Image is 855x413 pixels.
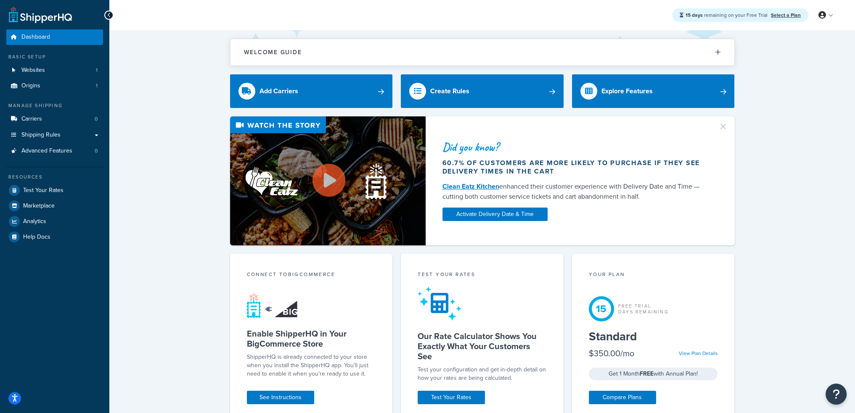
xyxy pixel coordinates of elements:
a: Shipping Rules [6,127,103,143]
div: Basic Setup [6,53,103,61]
span: Dashboard [21,34,50,41]
a: Add Carriers [230,74,393,108]
h5: Enable ShipperHQ in Your BigCommerce Store [247,329,376,349]
a: See Instructions [247,391,314,404]
span: Marketplace [23,203,55,210]
div: enhanced their customer experience with Delivery Date and Time — cutting both customer service ti... [442,182,708,202]
div: Free Trial Days Remaining [618,303,669,315]
span: Carriers [21,116,42,123]
li: Origins [6,78,103,94]
a: Activate Delivery Date & Time [442,208,548,221]
h2: Welcome Guide [244,49,302,55]
div: Manage Shipping [6,102,103,109]
div: 60.7% of customers are more likely to purchase if they see delivery times in the cart [442,159,708,176]
div: 15 [589,296,614,321]
span: 1 [96,67,98,74]
div: Resources [6,174,103,181]
div: Did you know? [442,141,708,153]
span: Origins [21,82,40,89]
button: Open Resource Center [826,384,847,405]
span: 0 [95,147,98,155]
div: Test your configuration and get in-depth detail on how your rates are being calculated. [418,366,547,382]
span: Advanced Feature [50,41,118,53]
a: Advanced Features0 [6,143,103,159]
span: Advanced Features [21,147,72,155]
img: Video thumbnail [230,116,426,245]
li: Carriers [6,111,103,127]
p: ShipperHQ is already connected to your store when you install the ShipperHQ app. You'll just need... [247,353,376,378]
div: Test your rates [418,271,547,280]
strong: FREE [640,369,654,378]
span: Now you can show accurate shipping rates at checkout when delivering to stores, FFLs, or pickup l... [26,63,142,116]
a: Websites1 [6,63,103,78]
a: Create Rules [401,74,564,108]
li: Advanced Features [6,143,103,159]
span: Websites [21,67,45,74]
span: 0 [95,116,98,123]
h5: Our Rate Calculator Shows You Exactly What Your Customers See [418,331,547,361]
a: Learn More [61,125,108,141]
strong: 15 days [686,11,703,19]
h5: Standard [589,330,718,343]
a: Dashboard [6,29,103,45]
a: Analytics [6,214,103,229]
a: Origins1 [6,78,103,94]
a: Help Docs [6,229,103,245]
a: Test Your Rates [418,391,485,404]
a: View Plan Details [678,350,717,357]
span: Ship to Store [50,23,118,40]
a: Test Your Rates [6,183,103,198]
a: Compare Plans [589,391,656,404]
span: 1 [96,82,98,89]
span: Help Docs [23,234,50,241]
div: Your Plan [589,271,718,280]
li: Websites [6,63,103,78]
div: Add Carriers [259,85,298,97]
span: remaining on your Free Trial [686,11,769,19]
span: Test Your Rates [23,187,64,194]
span: Shipping Rules [21,132,61,139]
a: Carriers0 [6,111,103,127]
a: Clean Eatz Kitchen [442,182,499,191]
a: Marketplace [6,198,103,213]
div: Get 1 Month with Annual Plan! [589,368,718,380]
div: Explore Features [601,85,653,97]
a: Select a Plan [771,11,801,19]
img: connect-shq-bc-71769feb.svg [247,293,299,318]
div: $350.00/mo [589,347,634,359]
button: Welcome Guide [230,39,734,66]
div: Create Rules [430,85,469,97]
a: Explore Features [572,74,735,108]
div: Connect to BigCommerce [247,271,376,280]
span: Analytics [23,218,46,225]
